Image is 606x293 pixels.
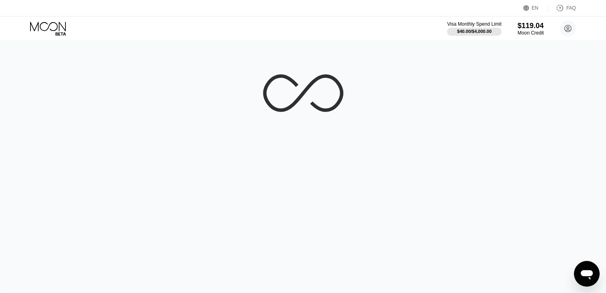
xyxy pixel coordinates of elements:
div: $40.00 / $4,000.00 [457,29,492,34]
div: Visa Monthly Spend Limit$40.00/$4,000.00 [447,21,501,36]
div: FAQ [566,5,576,11]
div: FAQ [548,4,576,12]
div: Visa Monthly Spend Limit [447,21,501,27]
div: $119.04Moon Credit [518,22,544,36]
div: $119.04 [518,22,544,30]
div: EN [523,4,548,12]
div: EN [532,5,539,11]
div: Moon Credit [518,30,544,36]
iframe: Button to launch messaging window [574,261,600,287]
